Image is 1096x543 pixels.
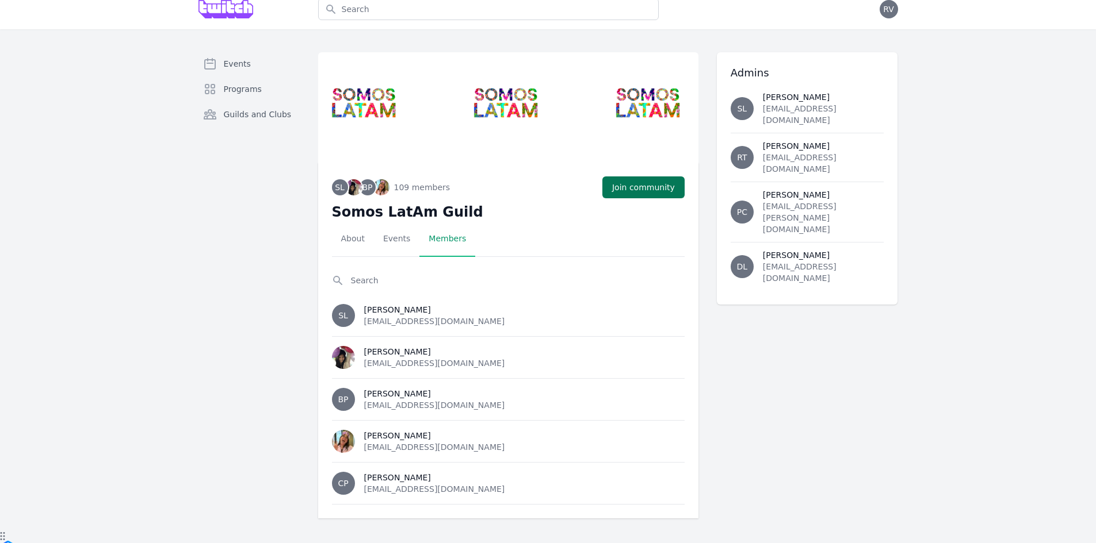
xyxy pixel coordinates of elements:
[763,152,884,175] div: [EMAIL_ADDRESS][DOMAIN_NAME]
[364,388,505,399] div: [PERSON_NAME]
[763,140,884,152] div: [PERSON_NAME]
[374,221,419,257] a: Events
[763,103,884,126] div: [EMAIL_ADDRESS][DOMAIN_NAME]
[394,182,450,193] span: 109 members
[737,208,747,216] span: PC
[364,315,505,327] div: [EMAIL_ADDRESS][DOMAIN_NAME]
[224,83,262,95] span: Programs
[737,105,747,113] span: SL
[198,52,300,144] nav: Sidebar
[364,483,505,495] div: [EMAIL_ADDRESS][DOMAIN_NAME]
[332,221,374,257] a: About
[364,430,505,441] div: [PERSON_NAME]
[763,189,884,201] div: [PERSON_NAME]
[763,201,884,235] div: [EMAIL_ADDRESS][PERSON_NAME][DOMAIN_NAME]
[883,5,894,13] span: RV
[364,472,505,483] div: [PERSON_NAME]
[332,271,685,290] input: Search
[419,221,475,257] a: Members
[763,249,884,261] div: [PERSON_NAME]
[332,203,685,221] h2: Somos LatAm Guild
[763,261,884,284] div: [EMAIL_ADDRESS][DOMAIN_NAME]
[338,311,348,319] span: SL
[198,52,300,75] a: Events
[364,441,505,453] div: [EMAIL_ADDRESS][DOMAIN_NAME]
[364,399,505,411] div: [EMAIL_ADDRESS][DOMAIN_NAME]
[362,183,372,191] span: BP
[737,153,747,161] span: RT
[602,176,685,198] button: Join community
[364,346,505,357] div: [PERSON_NAME]
[364,357,505,369] div: [EMAIL_ADDRESS][DOMAIN_NAME]
[224,109,292,120] span: Guilds and Clubs
[198,78,300,101] a: Programs
[338,479,348,487] span: CP
[198,103,300,126] a: Guilds and Clubs
[364,304,505,315] div: [PERSON_NAME]
[224,58,251,70] span: Events
[731,66,884,80] h3: Admins
[737,263,748,271] span: DL
[335,183,345,191] span: SL
[338,395,348,403] span: BP
[763,91,884,103] div: [PERSON_NAME]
